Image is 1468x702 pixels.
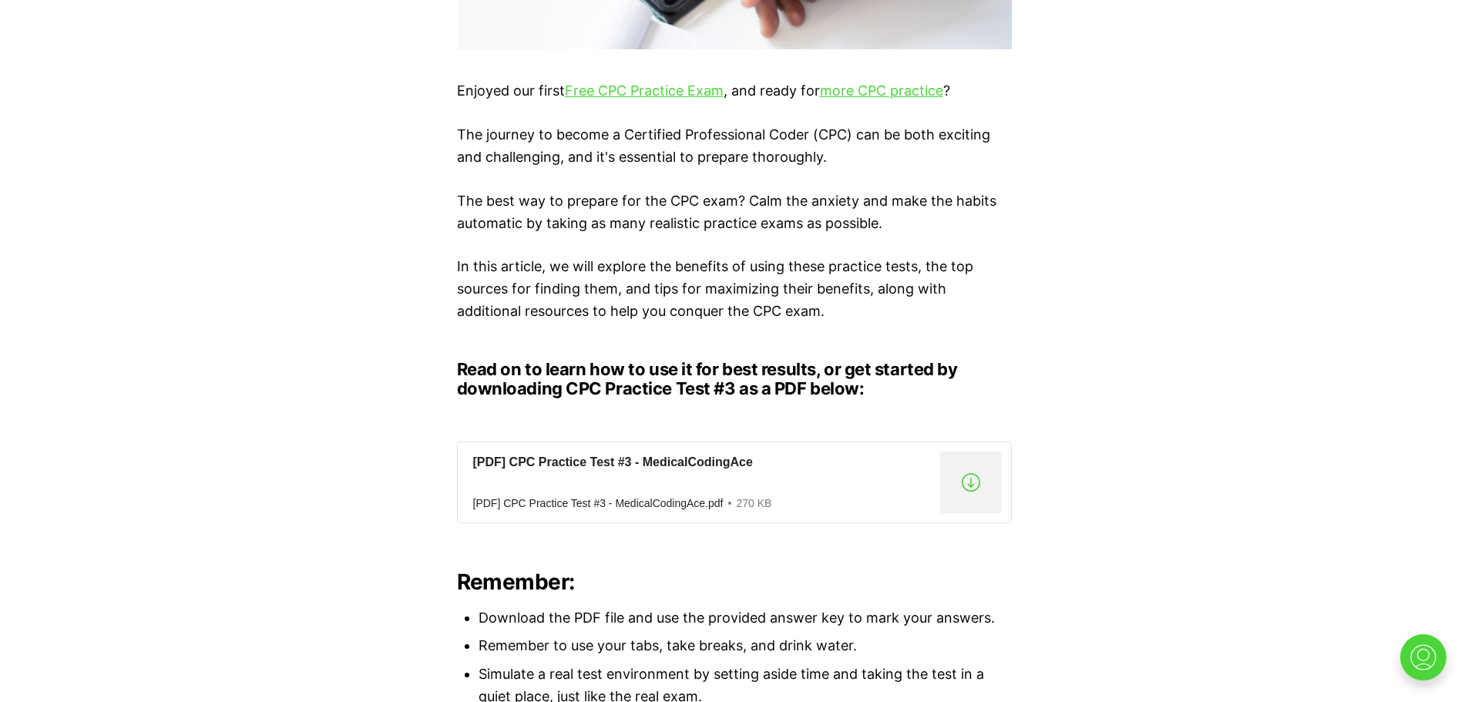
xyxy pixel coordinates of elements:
div: 270 KB [724,496,772,510]
div: [PDF] CPC Practice Test #3 - MedicalCodingAce.pdf [473,497,724,509]
p: The best way to prepare for the CPC exam? Calm the anxiety and make the habits automatic by takin... [457,190,1012,235]
iframe: portal-trigger [1387,626,1468,702]
li: Remember to use your tabs, take breaks, and drink water. [479,635,1012,657]
div: [PDF] CPC Practice Test #3 - MedicalCodingAce [473,455,934,471]
a: Free CPC Practice Exam [565,82,724,99]
li: Download the PDF file and use the provided answer key to mark your answers. [479,607,1012,630]
a: [PDF] CPC Practice Test #3 - MedicalCodingAce[PDF] CPC Practice Test #3 - MedicalCodingAce.pdf270 KB [457,442,1012,523]
p: Enjoyed our first , and ready for ? [457,80,1012,102]
h4: Read on to learn how to use it for best results, or get started by downloading CPC Practice Test ... [457,360,1012,399]
p: The journey to become a Certified Professional Coder (CPC) can be both exciting and challenging, ... [457,124,1012,169]
h2: Remember: [457,569,1012,594]
a: more CPC practice [820,82,943,99]
p: In this article, we will explore the benefits of using these practice tests, the top sources for ... [457,256,1012,322]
